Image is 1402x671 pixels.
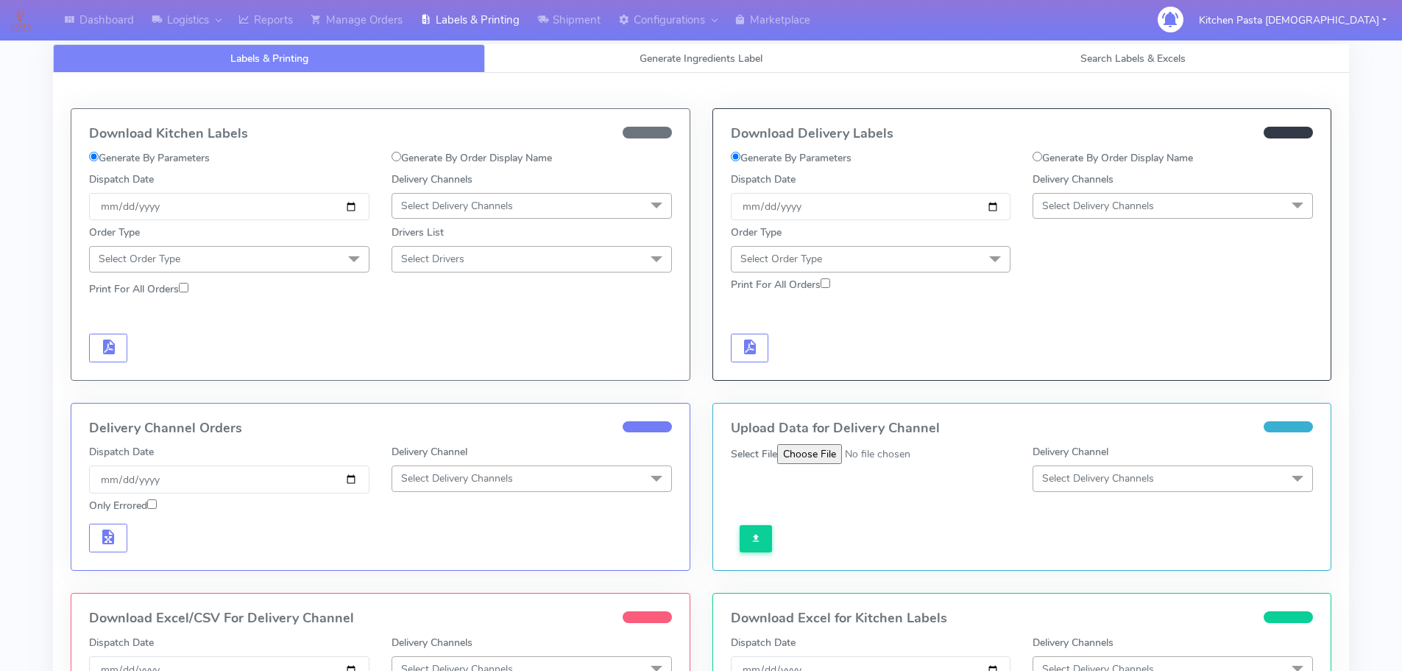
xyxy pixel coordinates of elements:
label: Dispatch Date [89,635,154,650]
span: Select Order Type [740,252,822,266]
span: Select Delivery Channels [401,199,513,213]
span: Select Delivery Channels [401,471,513,485]
label: Dispatch Date [89,444,154,460]
label: Delivery Channels [1033,172,1114,187]
button: Kitchen Pasta [DEMOGRAPHIC_DATA] [1188,5,1398,35]
label: Delivery Channel [1033,444,1108,460]
input: Generate By Parameters [89,152,99,161]
h4: Download Delivery Labels [731,127,1314,141]
label: Order Type [731,225,782,240]
input: Only Errored [147,499,157,509]
input: Generate By Order Display Name [1033,152,1042,161]
input: Generate By Order Display Name [392,152,401,161]
label: Generate By Parameters [89,150,210,166]
label: Dispatch Date [89,172,154,187]
span: Select Drivers [401,252,464,266]
label: Delivery Channels [392,635,472,650]
label: Print For All Orders [89,281,188,297]
label: Delivery Channels [1033,635,1114,650]
span: Select Order Type [99,252,180,266]
span: Labels & Printing [230,52,308,66]
label: Select File [731,446,777,462]
ul: Tabs [53,44,1349,73]
h4: Download Kitchen Labels [89,127,672,141]
label: Dispatch Date [731,635,796,650]
span: Generate Ingredients Label [640,52,762,66]
label: Drivers List [392,225,444,240]
h4: Download Excel/CSV For Delivery Channel [89,611,672,626]
label: Generate By Order Display Name [392,150,552,166]
label: Delivery Channel [392,444,467,460]
label: Delivery Channels [392,172,472,187]
span: Select Delivery Channels [1042,471,1154,485]
label: Generate By Parameters [731,150,852,166]
label: Only Errored [89,498,157,513]
input: Print For All Orders [821,278,830,288]
span: Search Labels & Excels [1080,52,1186,66]
h4: Upload Data for Delivery Channel [731,421,1314,436]
input: Generate By Parameters [731,152,740,161]
label: Order Type [89,225,140,240]
label: Dispatch Date [731,172,796,187]
h4: Delivery Channel Orders [89,421,672,436]
label: Print For All Orders [731,277,830,292]
span: Select Delivery Channels [1042,199,1154,213]
label: Generate By Order Display Name [1033,150,1193,166]
h4: Download Excel for Kitchen Labels [731,611,1314,626]
input: Print For All Orders [179,283,188,292]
